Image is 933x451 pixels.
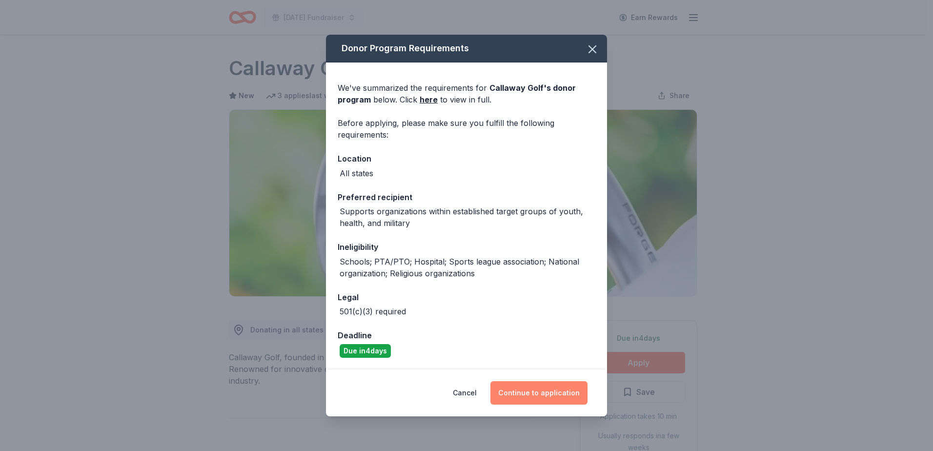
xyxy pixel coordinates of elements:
[420,94,438,105] a: here
[340,205,595,229] div: Supports organizations within established target groups of youth, health, and military
[453,381,477,405] button: Cancel
[490,381,588,405] button: Continue to application
[338,117,595,141] div: Before applying, please make sure you fulfill the following requirements:
[338,152,595,165] div: Location
[338,82,595,105] div: We've summarized the requirements for below. Click to view in full.
[340,306,406,317] div: 501(c)(3) required
[338,291,595,304] div: Legal
[338,329,595,342] div: Deadline
[340,256,595,279] div: Schools; PTA/PTO; Hospital; Sports league association; National organization; Religious organizat...
[326,35,607,62] div: Donor Program Requirements
[340,167,373,179] div: All states
[338,241,595,253] div: Ineligibility
[340,344,391,358] div: Due in 4 days
[338,191,595,204] div: Preferred recipient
